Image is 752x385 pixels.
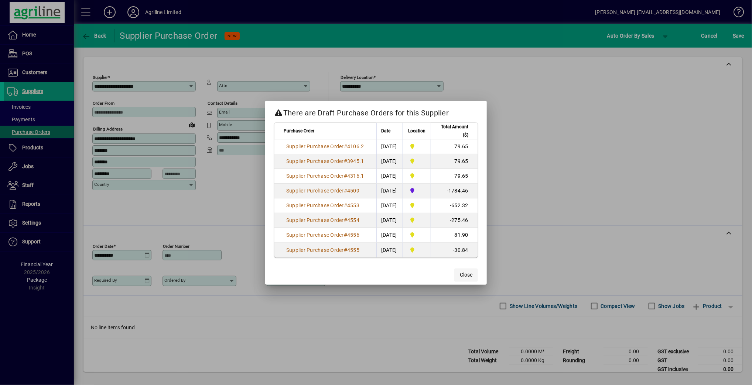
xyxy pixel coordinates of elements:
[376,139,403,154] td: [DATE]
[344,202,347,208] span: #
[284,157,367,165] a: Supplier Purchase Order#3945.1
[347,173,364,179] span: 4316.1
[407,246,426,254] span: Dargaville
[408,127,425,135] span: Location
[286,158,344,164] span: Supplier Purchase Order
[284,231,362,239] a: Supplier Purchase Order#4556
[284,201,362,209] a: Supplier Purchase Order#4553
[407,187,426,195] span: Gore
[284,246,362,254] a: Supplier Purchase Order#4555
[344,217,347,223] span: #
[376,154,403,169] td: [DATE]
[347,217,359,223] span: 4554
[431,139,478,154] td: 79.65
[431,169,478,184] td: 79.65
[431,228,478,243] td: -81.90
[286,217,344,223] span: Supplier Purchase Order
[376,243,403,257] td: [DATE]
[376,213,403,228] td: [DATE]
[454,268,478,282] button: Close
[286,188,344,194] span: Supplier Purchase Order
[284,142,367,150] a: Supplier Purchase Order#4106.2
[286,143,344,149] span: Supplier Purchase Order
[376,198,403,213] td: [DATE]
[284,127,314,135] span: Purchase Order
[347,158,364,164] span: 3945.1
[407,216,426,224] span: Dargaville
[376,169,403,184] td: [DATE]
[284,187,362,195] a: Supplier Purchase Order#4509
[376,228,403,243] td: [DATE]
[431,184,478,198] td: -1784.46
[347,202,359,208] span: 4553
[284,216,362,224] a: Supplier Purchase Order#4554
[435,123,468,139] span: Total Amount ($)
[265,101,487,122] h2: There are Draft Purchase Orders for this Supplier
[347,232,359,238] span: 4556
[347,143,364,149] span: 4106.2
[407,142,426,150] span: Dargaville
[460,271,472,279] span: Close
[344,158,347,164] span: #
[431,198,478,213] td: -652.32
[381,127,390,135] span: Date
[284,172,367,180] a: Supplier Purchase Order#4316.1
[431,243,478,257] td: -30.84
[286,202,344,208] span: Supplier Purchase Order
[431,154,478,169] td: 79.65
[344,143,347,149] span: #
[344,247,347,253] span: #
[286,232,344,238] span: Supplier Purchase Order
[407,201,426,209] span: Dargaville
[347,247,359,253] span: 4555
[344,232,347,238] span: #
[407,157,426,165] span: Dargaville
[407,231,426,239] span: Dargaville
[344,188,347,194] span: #
[431,213,478,228] td: -275.46
[347,188,359,194] span: 4509
[344,173,347,179] span: #
[376,184,403,198] td: [DATE]
[286,173,344,179] span: Supplier Purchase Order
[407,172,426,180] span: Dargaville
[286,247,344,253] span: Supplier Purchase Order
